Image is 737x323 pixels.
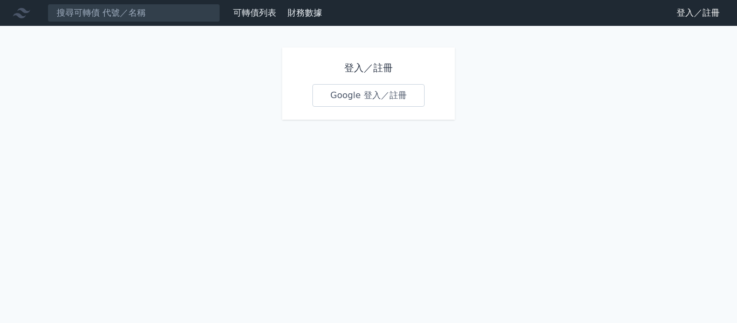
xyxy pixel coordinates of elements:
[312,84,425,107] a: Google 登入／註冊
[668,4,728,22] a: 登入／註冊
[47,4,220,22] input: 搜尋可轉債 代號／名稱
[233,8,276,18] a: 可轉債列表
[312,60,425,75] h1: 登入／註冊
[288,8,322,18] a: 財務數據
